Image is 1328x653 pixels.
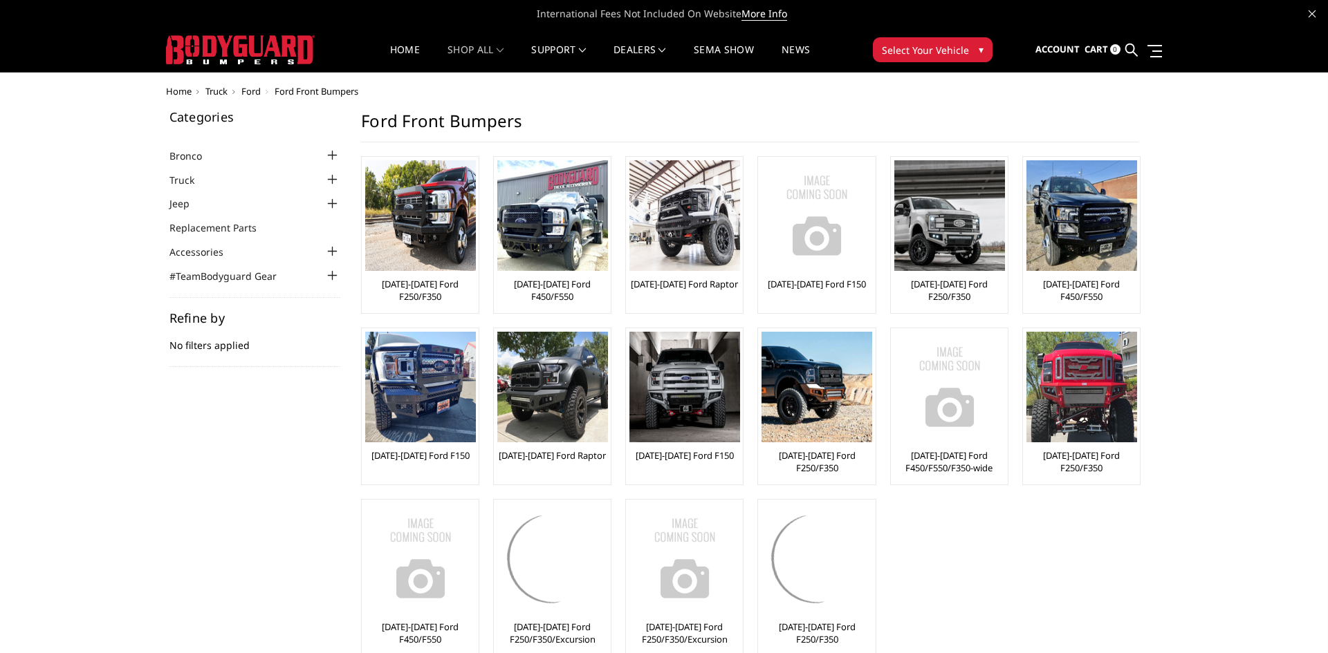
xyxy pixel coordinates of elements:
[1026,449,1136,474] a: [DATE]-[DATE] Ford F250/F350
[629,503,739,614] a: No Image
[1110,44,1120,55] span: 0
[1085,43,1108,55] span: Cart
[241,85,261,97] a: Ford
[762,449,871,474] a: [DATE]-[DATE] Ford F250/F350
[894,332,1005,442] img: No Image
[741,7,787,21] a: More Info
[894,449,1004,474] a: [DATE]-[DATE] Ford F450/F550/F350-wide
[1035,31,1080,68] a: Account
[629,621,739,645] a: [DATE]-[DATE] Ford F250/F350/Excursion
[390,45,420,72] a: Home
[762,621,871,645] a: [DATE]-[DATE] Ford F250/F350
[768,278,866,290] a: [DATE]-[DATE] Ford F150
[275,85,358,97] span: Ford Front Bumpers
[882,43,969,57] span: Select Your Vehicle
[169,196,207,211] a: Jeep
[873,37,993,62] button: Select Your Vehicle
[782,45,810,72] a: News
[1085,31,1120,68] a: Cart 0
[894,278,1004,303] a: [DATE]-[DATE] Ford F250/F350
[169,220,274,235] a: Replacement Parts
[1026,278,1136,303] a: [DATE]-[DATE] Ford F450/F550
[371,449,470,462] a: [DATE]-[DATE] Ford F150
[365,278,475,303] a: [DATE]-[DATE] Ford F250/F350
[694,45,754,72] a: SEMA Show
[497,278,607,303] a: [DATE]-[DATE] Ford F450/F550
[361,111,1138,142] h1: Ford Front Bumpers
[636,449,734,462] a: [DATE]-[DATE] Ford F150
[614,45,666,72] a: Dealers
[166,35,315,64] img: BODYGUARD BUMPERS
[762,160,872,271] img: No Image
[166,85,192,97] a: Home
[169,269,294,283] a: #TeamBodyguard Gear
[365,503,475,614] a: No Image
[169,245,241,259] a: Accessories
[365,621,475,645] a: [DATE]-[DATE] Ford F450/F550
[169,111,341,123] h5: Categories
[448,45,504,72] a: shop all
[169,149,219,163] a: Bronco
[629,503,740,614] img: No Image
[894,332,1004,442] a: No Image
[499,449,606,462] a: [DATE]-[DATE] Ford Raptor
[497,621,607,645] a: [DATE]-[DATE] Ford F250/F350/Excursion
[365,503,476,614] img: No Image
[169,173,212,187] a: Truck
[205,85,228,97] a: Truck
[1035,43,1080,55] span: Account
[979,42,984,57] span: ▾
[762,160,871,271] a: No Image
[169,312,341,324] h5: Refine by
[169,312,341,367] div: No filters applied
[531,45,586,72] a: Support
[631,278,738,290] a: [DATE]-[DATE] Ford Raptor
